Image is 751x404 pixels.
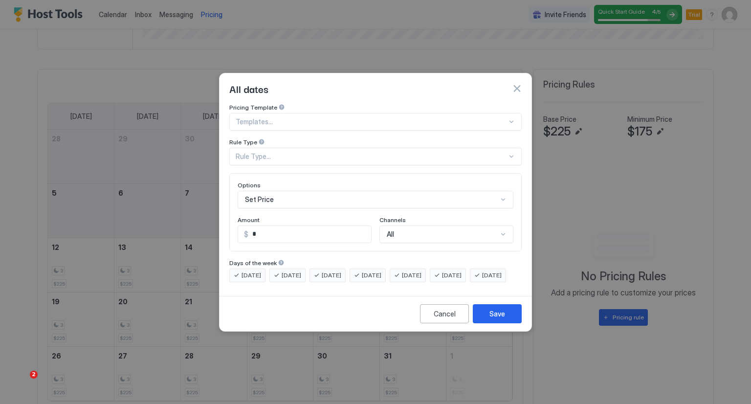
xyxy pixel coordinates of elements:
[482,271,502,280] span: [DATE]
[10,371,33,394] iframe: Intercom live chat
[362,271,381,280] span: [DATE]
[322,271,341,280] span: [DATE]
[30,371,38,379] span: 2
[379,216,406,224] span: Channels
[244,230,248,239] span: $
[473,304,522,323] button: Save
[229,81,268,96] span: All dates
[434,309,456,319] div: Cancel
[236,152,507,161] div: Rule Type...
[282,271,301,280] span: [DATE]
[248,226,371,243] input: Input Field
[442,271,462,280] span: [DATE]
[245,195,274,204] span: Set Price
[238,181,261,189] span: Options
[489,309,505,319] div: Save
[387,230,394,239] span: All
[229,259,277,267] span: Days of the week
[229,104,277,111] span: Pricing Template
[242,271,261,280] span: [DATE]
[229,138,257,146] span: Rule Type
[420,304,469,323] button: Cancel
[402,271,421,280] span: [DATE]
[238,216,260,224] span: Amount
